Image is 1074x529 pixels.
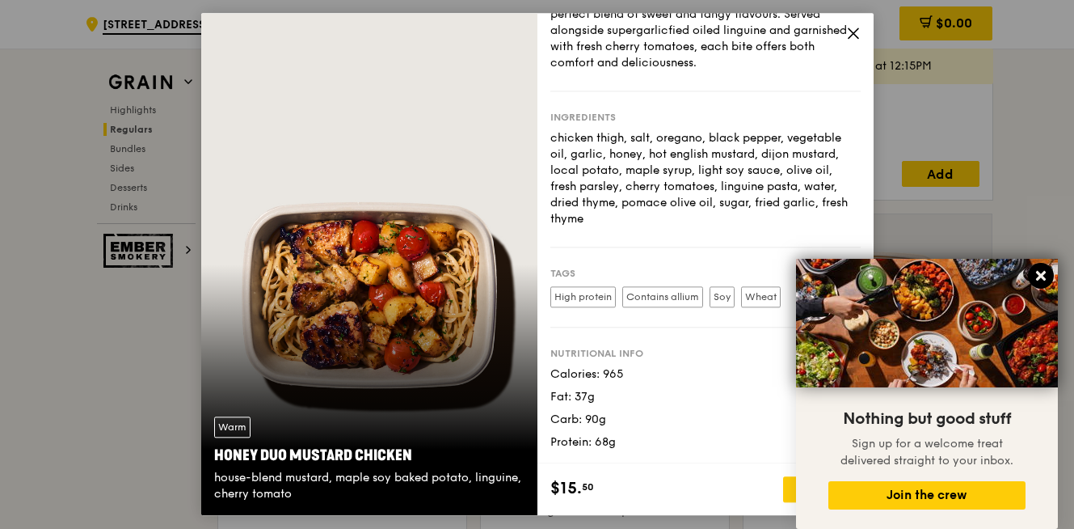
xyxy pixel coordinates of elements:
[550,477,582,501] span: $15.
[550,412,861,428] div: Carb: 90g
[214,471,524,503] div: house-blend mustard, maple soy baked potato, linguine, cherry tomato
[214,445,524,468] div: Honey Duo Mustard Chicken
[550,389,861,405] div: Fat: 37g
[550,267,861,280] div: Tags
[840,437,1013,468] span: Sign up for a welcome treat delivered straight to your inbox.
[741,286,781,307] label: Wheat
[843,409,1011,429] span: Nothing but good stuff
[1028,263,1054,289] button: Close
[582,481,594,494] span: 50
[214,417,251,438] div: Warm
[796,259,1058,387] img: DSC07876-Edit02-Large.jpeg
[622,286,703,307] label: Contains allium
[550,111,861,124] div: Ingredients
[828,481,1026,510] button: Join the crew
[710,286,735,307] label: Soy
[550,286,616,307] label: High protein
[783,477,861,503] div: Add
[550,366,861,383] div: Calories: 965
[550,347,861,360] div: Nutritional info
[550,434,861,451] div: Protein: 68g
[550,130,861,227] div: chicken thigh, salt, oregano, black pepper, vegetable oil, garlic, honey, hot english mustard, di...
